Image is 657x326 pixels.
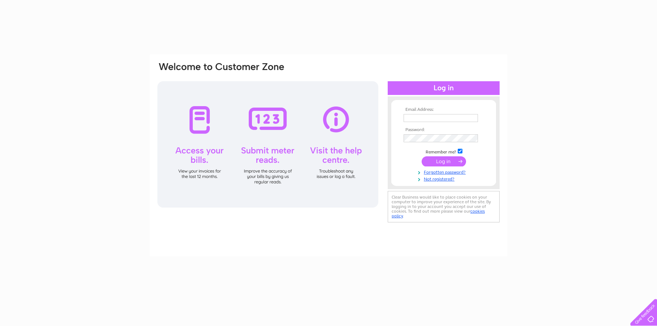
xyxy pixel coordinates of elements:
a: cookies policy [392,209,485,218]
a: Forgotten password? [404,168,486,175]
th: Password: [402,127,486,132]
a: Not registered? [404,175,486,182]
td: Remember me? [402,148,486,155]
div: Clear Business would like to place cookies on your computer to improve your experience of the sit... [388,191,500,222]
input: Submit [422,156,466,166]
th: Email Address: [402,107,486,112]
